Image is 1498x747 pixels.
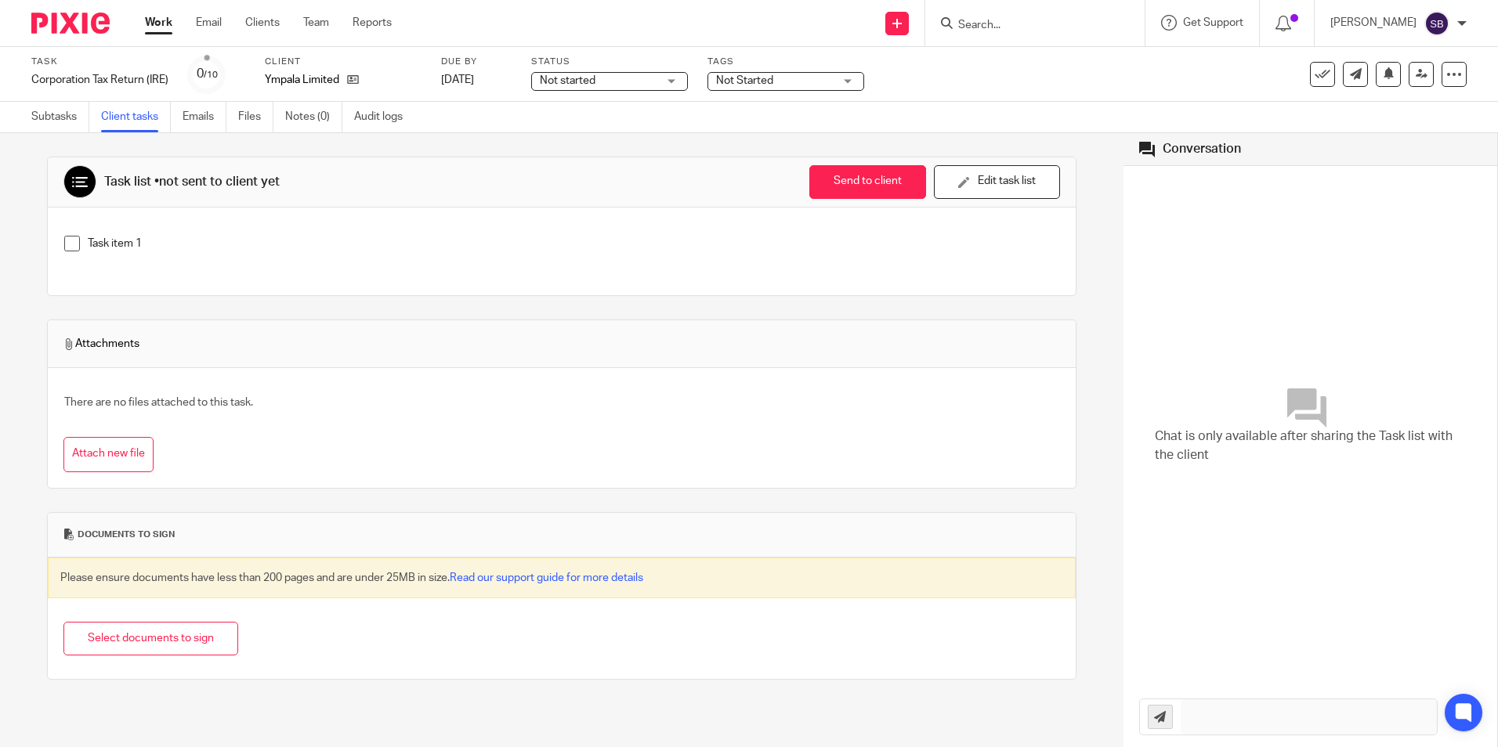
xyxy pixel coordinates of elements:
[245,15,280,31] a: Clients
[1155,428,1466,464] span: Chat is only available after sharing the Task list with the client
[204,70,218,79] small: /10
[1330,15,1417,31] p: [PERSON_NAME]
[540,75,595,86] span: Not started
[707,56,864,68] label: Tags
[31,72,168,88] div: Corporation Tax Return (IRE)
[101,102,171,132] a: Client tasks
[63,622,238,655] button: Select documents to sign
[441,74,474,85] span: [DATE]
[63,437,154,472] button: Attach new file
[104,174,280,190] div: Task list •
[1183,17,1243,28] span: Get Support
[196,15,222,31] a: Email
[88,236,1060,251] p: Task item 1
[957,19,1098,33] input: Search
[183,102,226,132] a: Emails
[31,102,89,132] a: Subtasks
[354,102,414,132] a: Audit logs
[48,558,1076,598] div: Please ensure documents have less than 200 pages and are under 25MB in size.
[197,65,218,83] div: 0
[450,572,643,583] a: Read our support guide for more details
[285,102,342,132] a: Notes (0)
[31,56,168,68] label: Task
[31,13,110,34] img: Pixie
[353,15,392,31] a: Reports
[63,336,139,352] span: Attachments
[64,397,253,408] span: There are no files attached to this task.
[934,165,1060,199] button: Edit task list
[1163,141,1241,157] div: Conversation
[238,102,273,132] a: Files
[1424,11,1449,36] img: svg%3E
[716,75,773,86] span: Not Started
[265,72,339,88] p: Ympala Limited
[531,56,688,68] label: Status
[809,165,926,199] button: Send to client
[78,529,175,541] span: Documents to sign
[159,175,280,188] span: not sent to client yet
[145,15,172,31] a: Work
[265,56,422,68] label: Client
[441,56,512,68] label: Due by
[303,15,329,31] a: Team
